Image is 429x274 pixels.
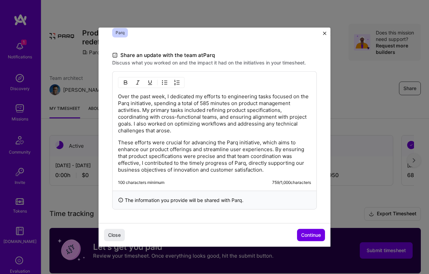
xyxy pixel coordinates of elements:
[118,196,123,203] i: icon InfoBlack
[135,80,140,85] img: Italic
[112,51,118,59] i: icon DocumentBlack
[301,232,321,239] span: Continue
[174,80,180,85] img: OL
[118,93,311,134] p: Over the past week, I dedicated my efforts to engineering tasks focused on the Parq initiative, s...
[108,232,121,239] span: Close
[323,31,326,39] button: Close
[162,80,167,85] img: UL
[112,59,317,66] label: Discuss what you worked on and the impact it had on the initiatives in your timesheet.
[112,190,317,209] div: The information you provide will be shared with Parq .
[112,51,317,59] label: Share an update with the team at Parq
[118,179,164,185] div: 100 characters minimum
[272,179,311,185] div: 759 / 1,000 characters
[112,28,128,37] span: Parq
[123,80,128,85] img: Bold
[157,78,158,86] img: Divider
[118,139,311,173] p: These efforts were crucial for advancing the Parq initiative, which aims to enhance our product o...
[147,80,153,85] img: Underline
[104,229,125,241] button: Close
[297,229,325,241] button: Continue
